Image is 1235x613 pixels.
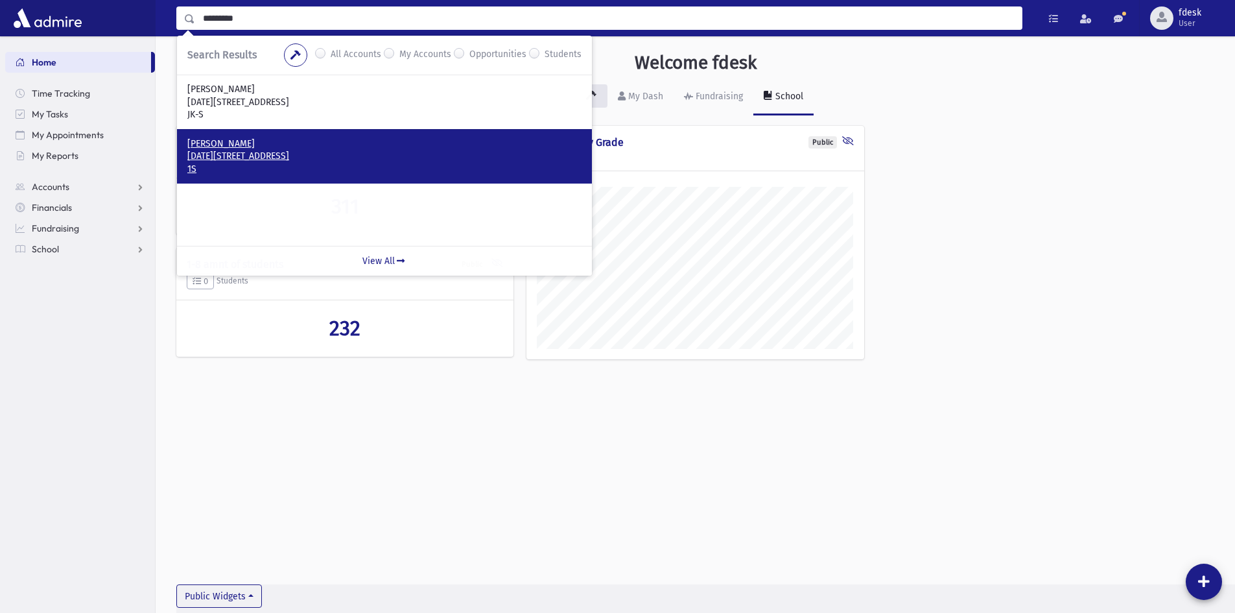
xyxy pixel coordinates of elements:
span: School [32,243,59,255]
h3: Welcome fdesk [635,52,757,74]
label: Opportunities [469,47,526,63]
span: 0 [193,276,208,286]
span: 232 [329,316,360,341]
button: 0 [187,273,214,290]
div: Fundraising [693,91,743,102]
h4: Students by Grade [537,136,853,149]
a: My Reports [5,145,155,166]
label: My Accounts [399,47,451,63]
h5: Students [187,273,503,290]
p: 1S [187,163,582,176]
a: View All [177,246,592,276]
span: Accounts [32,181,69,193]
span: My Tasks [32,108,68,120]
span: My Appointments [32,129,104,141]
a: School [5,239,155,259]
h5: Students [537,151,853,160]
a: Home [5,52,151,73]
img: AdmirePro [10,5,85,31]
p: [PERSON_NAME] [187,83,582,96]
a: School [753,79,814,115]
a: 232 [187,316,503,341]
a: Fundraising [674,79,753,115]
a: My Dash [607,79,674,115]
a: [PERSON_NAME] [DATE][STREET_ADDRESS] JK-S [187,83,582,121]
label: Students [545,47,582,63]
p: [PERSON_NAME] [187,138,582,150]
p: [DATE][STREET_ADDRESS] [187,150,582,163]
label: All Accounts [331,47,381,63]
a: My Appointments [5,125,155,145]
span: My Reports [32,150,78,162]
button: Public Widgets [176,584,262,608]
a: Accounts [5,176,155,197]
a: Time Tracking [5,83,155,104]
span: Search Results [187,49,257,61]
span: Home [32,56,56,68]
div: Public [808,136,837,149]
span: fdesk [1179,8,1201,18]
span: User [1179,18,1201,29]
a: [PERSON_NAME] [DATE][STREET_ADDRESS] 1S [187,138,582,176]
input: Search [195,6,1022,30]
div: School [773,91,803,102]
div: My Dash [626,91,663,102]
span: Time Tracking [32,88,90,99]
a: Fundraising [5,218,155,239]
span: Fundraising [32,222,79,234]
p: JK-S [187,108,582,121]
span: Financials [32,202,72,213]
p: [DATE][STREET_ADDRESS] [187,96,582,109]
a: My Tasks [5,104,155,125]
a: Financials [5,197,155,218]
